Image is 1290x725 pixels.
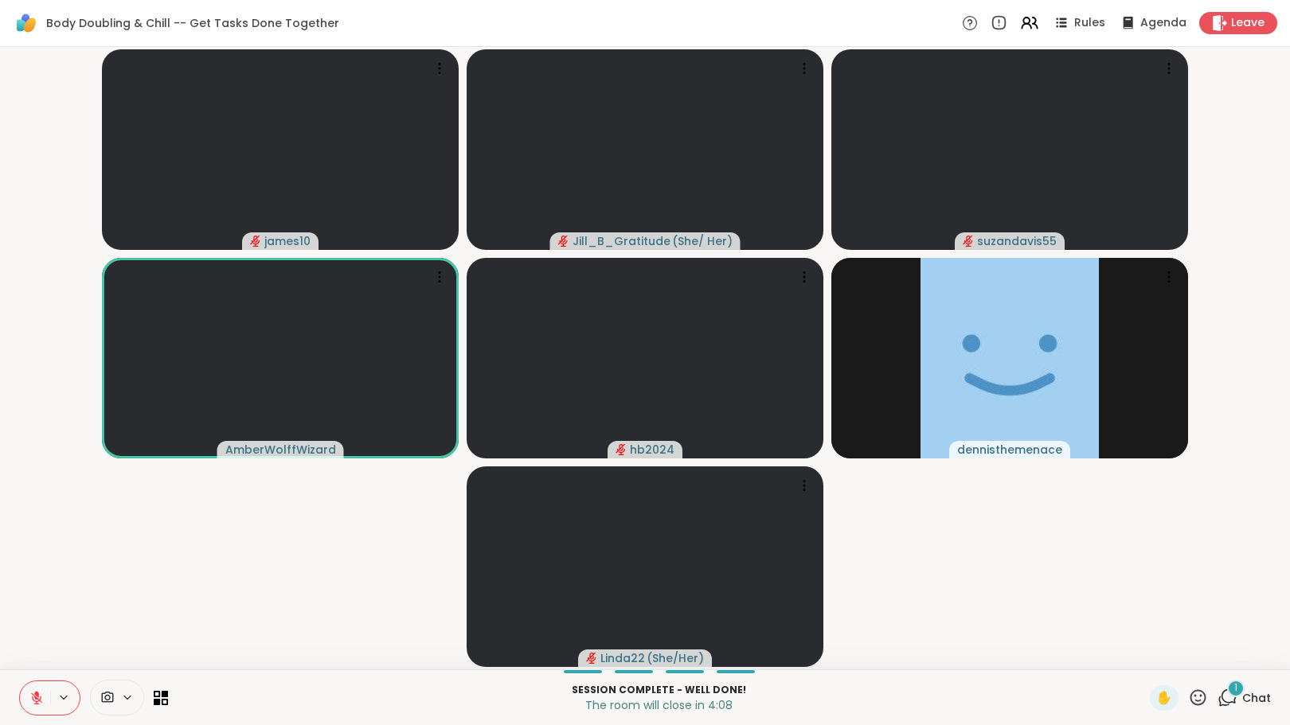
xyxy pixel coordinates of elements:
[1156,688,1172,707] span: ✋
[178,697,1140,713] p: The room will close in 4:08
[600,650,645,666] span: Linda22
[647,650,704,666] span: ( She/Her )
[616,444,627,455] span: audio-muted
[672,233,733,249] span: ( She/ Her )
[630,442,674,458] span: hb2024
[46,15,339,31] span: Body Doubling & Chill -- Get Tasks Done Together
[1231,15,1265,31] span: Leave
[957,442,1062,458] span: dennisthemenace
[250,236,261,247] span: audio-muted
[977,233,1057,249] span: suzandavis55
[1242,690,1271,706] span: Chat
[963,236,974,247] span: audio-muted
[225,442,336,458] span: AmberWolffWizard
[1074,15,1105,31] span: Rules
[13,10,40,37] img: ShareWell Logomark
[1140,15,1186,31] span: Agenda
[573,233,670,249] span: Jill_B_Gratitude
[586,653,597,664] span: audio-muted
[558,236,569,247] span: audio-muted
[178,683,1140,697] p: Session Complete - well done!
[1234,681,1237,695] span: 1
[921,258,1099,458] img: dennisthemenace
[264,233,311,249] span: james10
